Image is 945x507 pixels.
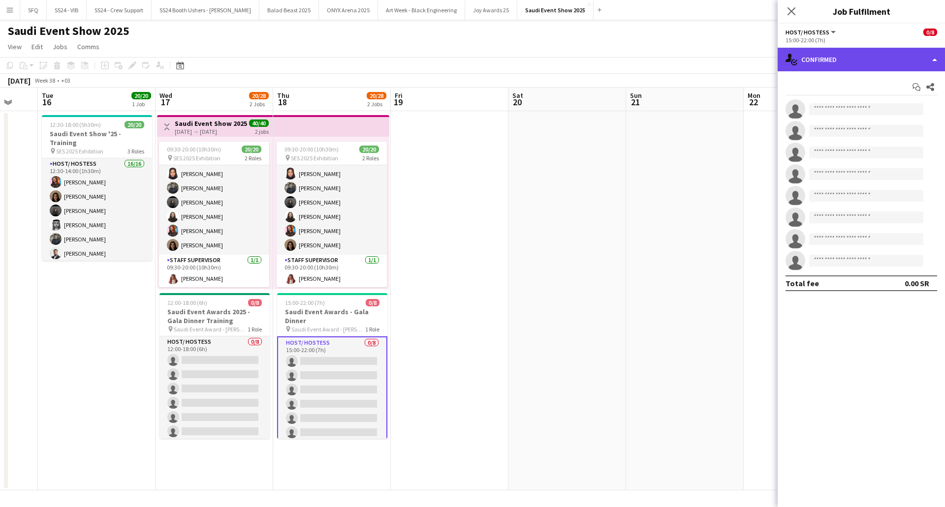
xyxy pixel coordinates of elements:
span: Host/ Hostess [786,29,829,36]
span: 1 Role [365,326,379,333]
span: Tue [42,91,53,100]
button: Saudi Event Show 2025 [517,0,594,20]
span: 2 Roles [245,154,261,162]
a: View [4,40,26,53]
a: Jobs [49,40,71,53]
span: 20/20 [125,121,144,128]
button: SFQ [20,0,47,20]
span: Sat [512,91,523,100]
h3: Saudi Event Awards 2025 - Gala Dinner Training [159,307,270,325]
span: SES 2025 Exhibition [291,154,338,162]
button: Joy Awards 25 [465,0,517,20]
span: 3 Roles [127,148,144,155]
span: 18 [276,96,289,108]
div: Total fee [786,278,819,288]
app-card-role: Host/ Hostess16/1612:30-14:00 (1h30m)[PERSON_NAME][PERSON_NAME][PERSON_NAME][PERSON_NAME][PERSON_... [42,158,152,406]
button: Art Week - Black Engineering [378,0,465,20]
a: Comms [73,40,103,53]
span: 20/20 [242,146,261,153]
span: 15:00-22:00 (7h) [285,299,325,306]
span: Edit [31,42,43,51]
span: Jobs [53,42,67,51]
span: 09:30-20:00 (10h30m) [284,146,339,153]
span: 1 Role [248,326,262,333]
h3: Saudi Event Show '25 - Training [42,129,152,147]
app-card-role: Staff Supervisor1/109:30-20:00 (10h30m)[PERSON_NAME] [277,255,387,288]
span: Fri [395,91,403,100]
div: 2 Jobs [250,100,268,108]
div: 0.00 SR [905,278,929,288]
div: [DATE] → [DATE] [175,128,247,135]
div: +03 [61,77,70,84]
span: View [8,42,22,51]
button: Balad Beast 2025 [259,0,319,20]
span: 0/8 [248,299,262,306]
span: 09:30-20:00 (10h30m) [167,146,221,153]
span: SES 2025 Exhibition [173,154,220,162]
div: 2 Jobs [367,100,386,108]
span: 20/28 [249,92,269,99]
h3: Saudi Event Awards - Gala Dinner [277,307,387,325]
span: 2 Roles [362,154,379,162]
button: Host/ Hostess [786,29,837,36]
button: ONYX Arena 2025 [319,0,378,20]
span: 22 [746,96,760,108]
span: Week 38 [32,77,57,84]
span: 20 [511,96,523,108]
button: SS24 - VIB [47,0,87,20]
span: 20/20 [359,146,379,153]
span: Mon [748,91,760,100]
span: Sun [630,91,642,100]
div: 1 Job [132,100,151,108]
div: 2 jobs [255,127,269,135]
app-card-role: Host/ Hostess0/812:00-18:00 (6h) [159,336,270,470]
span: SES 2025 Exhibition [56,148,103,155]
span: 40/40 [249,119,269,127]
app-job-card: 12:00-18:00 (6h)0/8Saudi Event Awards 2025 - Gala Dinner Training Saudi Event Award - [PERSON_NAM... [159,293,270,439]
span: 12:00-18:00 (6h) [167,299,207,306]
div: 15:00-22:00 (7h) [786,36,937,44]
app-job-card: 12:30-18:00 (5h30m)20/20Saudi Event Show '25 - Training SES 2025 Exhibition3 RolesHost/ Hostess16... [42,115,152,261]
span: 12:30-18:00 (5h30m) [50,121,101,128]
app-job-card: 09:30-20:00 (10h30m)20/20 SES 2025 Exhibition2 Roles[PERSON_NAME][PERSON_NAME][PERSON_NAME][PERSO... [159,142,269,287]
span: 19 [393,96,403,108]
h1: Saudi Event Show 2025 [8,24,129,38]
div: Confirmed [778,48,945,71]
button: SS24 - Crew Support [87,0,152,20]
app-job-card: 09:30-20:00 (10h30m)20/20 SES 2025 Exhibition2 Roles[PERSON_NAME][PERSON_NAME][PERSON_NAME][PERSO... [277,142,387,287]
a: Edit [28,40,47,53]
app-card-role: Host/ Hostess0/815:00-22:00 (7h) [277,336,387,472]
span: Saudi Event Award - [PERSON_NAME] [291,326,365,333]
span: 20/20 [131,92,151,99]
span: 0/8 [366,299,379,306]
button: SS24 Booth Ushers - [PERSON_NAME] [152,0,259,20]
app-card-role: Staff Supervisor1/109:30-20:00 (10h30m)[PERSON_NAME] [159,255,269,288]
span: Comms [77,42,99,51]
span: Saudi Event Award - [PERSON_NAME] [174,326,248,333]
h3: Saudi Event Show 2025 [175,119,247,128]
app-job-card: 15:00-22:00 (7h)0/8Saudi Event Awards - Gala Dinner Saudi Event Award - [PERSON_NAME]1 RoleHost/ ... [277,293,387,439]
h3: Job Fulfilment [778,5,945,18]
span: 17 [158,96,172,108]
div: [DATE] [8,76,31,86]
span: 0/8 [923,29,937,36]
span: 16 [40,96,53,108]
span: 21 [629,96,642,108]
span: Thu [277,91,289,100]
span: Wed [159,91,172,100]
span: 20/28 [367,92,386,99]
